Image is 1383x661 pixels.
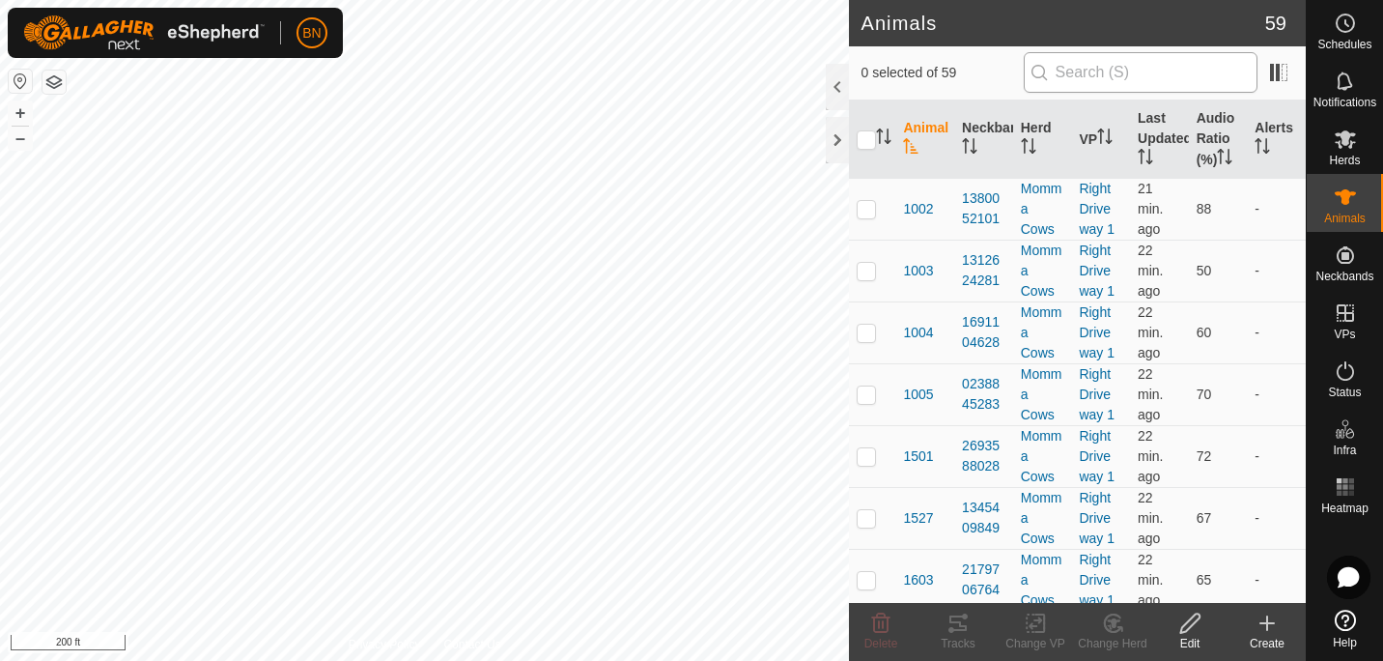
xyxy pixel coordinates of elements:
div: 1345409849 [962,498,1005,538]
div: Momma Cows [1021,302,1064,363]
button: Reset Map [9,70,32,93]
span: Aug 24, 2025, 12:31 PM [1138,181,1163,237]
span: Aug 24, 2025, 12:31 PM [1138,304,1163,360]
span: Herds [1329,155,1360,166]
span: Aug 24, 2025, 12:30 PM [1138,428,1163,484]
span: Infra [1333,445,1356,456]
span: Aug 24, 2025, 12:31 PM [1138,366,1163,422]
a: Right Drive way 1 [1079,243,1115,299]
button: – [9,127,32,150]
span: 88 [1197,201,1212,216]
a: Right Drive way 1 [1079,552,1115,608]
p-sorticon: Activate to sort [1021,141,1036,157]
span: 1002 [903,199,933,219]
th: Alerts [1247,101,1306,179]
span: 1004 [903,323,933,343]
span: 72 [1197,448,1212,464]
div: 0238845283 [962,374,1005,415]
td: - [1247,549,1306,611]
a: Help [1307,602,1383,656]
p-sorticon: Activate to sort [876,131,891,147]
span: 67 [1197,510,1212,526]
div: Momma Cows [1021,364,1064,425]
p-sorticon: Activate to sort [1097,131,1113,147]
div: Momma Cows [1021,488,1064,549]
span: 59 [1265,9,1286,38]
span: Aug 24, 2025, 12:31 PM [1138,243,1163,299]
span: Heatmap [1321,503,1369,514]
p-sorticon: Activate to sort [1217,152,1232,167]
span: 0 selected of 59 [861,63,1023,83]
span: 70 [1197,387,1212,402]
span: 65 [1197,572,1212,588]
th: Herd [1013,101,1072,179]
td: - [1247,363,1306,425]
a: Right Drive way 1 [1079,428,1115,484]
span: Aug 24, 2025, 12:31 PM [1138,552,1163,608]
div: Create [1228,635,1306,652]
th: Audio Ratio (%) [1189,101,1248,179]
span: VPs [1334,329,1355,340]
div: Momma Cows [1021,550,1064,611]
p-sorticon: Activate to sort [903,141,918,157]
div: Change Herd [1074,635,1151,652]
div: 2179706764 [962,560,1005,600]
div: 1691104628 [962,312,1005,353]
div: 1312624281 [962,250,1005,291]
span: BN [302,23,321,43]
td: - [1247,178,1306,240]
span: 60 [1197,325,1212,340]
p-sorticon: Activate to sort [1138,152,1153,167]
span: Notifications [1313,97,1376,108]
a: Privacy Policy [349,636,421,653]
td: - [1247,487,1306,549]
div: Momma Cows [1021,426,1064,487]
a: Right Drive way 1 [1079,490,1115,546]
p-sorticon: Activate to sort [1255,141,1270,157]
span: 1003 [903,261,933,281]
a: Contact Us [443,636,500,653]
span: 1005 [903,385,933,405]
a: Right Drive way 1 [1079,366,1115,422]
span: Aug 24, 2025, 12:31 PM [1138,490,1163,546]
div: 2693588028 [962,436,1005,476]
div: Momma Cows [1021,179,1064,240]
span: Animals [1324,213,1366,224]
span: Schedules [1317,39,1371,50]
span: Neckbands [1315,271,1373,282]
th: VP [1071,101,1130,179]
input: Search (S) [1024,52,1257,93]
th: Animal [895,101,954,179]
span: Status [1328,387,1361,398]
td: - [1247,302,1306,363]
button: Map Layers [42,71,66,94]
h2: Animals [861,12,1264,35]
p-sorticon: Activate to sort [962,141,977,157]
a: Right Drive way 1 [1079,181,1115,237]
td: - [1247,425,1306,487]
div: Momma Cows [1021,241,1064,302]
div: 1380052101 [962,188,1005,229]
span: 1501 [903,446,933,467]
span: Delete [864,637,898,650]
div: Tracks [919,635,997,652]
div: Edit [1151,635,1228,652]
td: - [1247,240,1306,302]
div: Change VP [997,635,1074,652]
span: Help [1333,637,1357,648]
button: + [9,101,32,125]
a: Right Drive way 1 [1079,304,1115,360]
span: 1527 [903,508,933,529]
th: Last Updated [1130,101,1189,179]
span: 1603 [903,570,933,590]
th: Neckband [954,101,1013,179]
img: Gallagher Logo [23,15,265,50]
span: 50 [1197,263,1212,278]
